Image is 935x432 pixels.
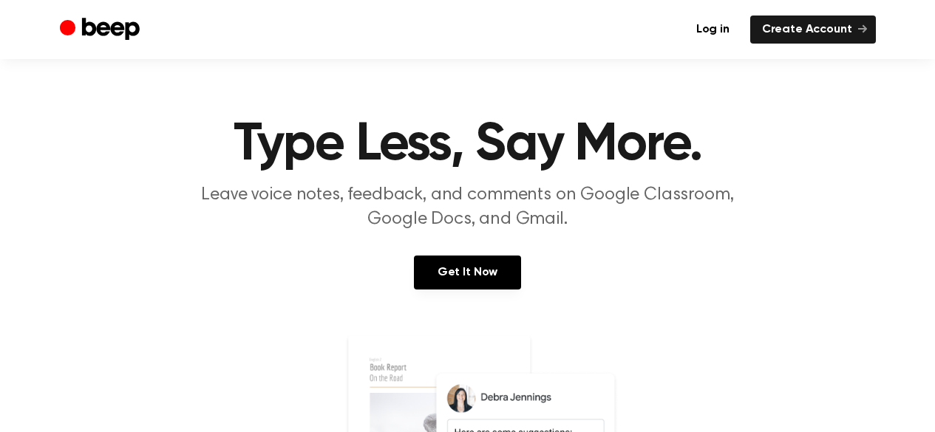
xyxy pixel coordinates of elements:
a: Beep [60,16,143,44]
a: Log in [684,16,741,44]
a: Get It Now [414,256,521,289]
h1: Type Less, Say More. [89,118,846,171]
a: Create Account [750,16,876,44]
p: Leave voice notes, feedback, and comments on Google Classroom, Google Docs, and Gmail. [184,183,752,232]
